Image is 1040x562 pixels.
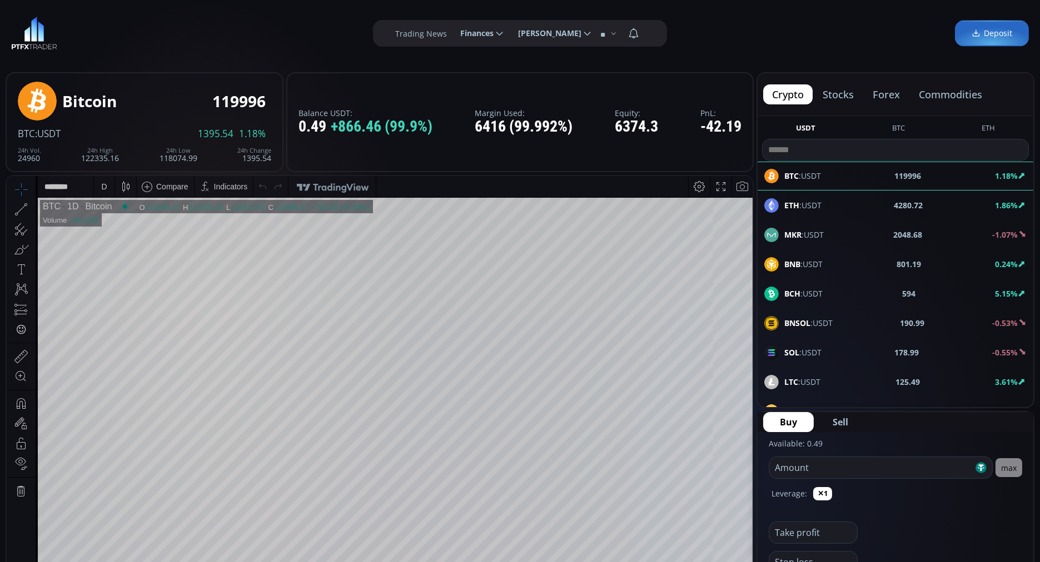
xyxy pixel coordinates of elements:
div: 119294.27 [139,27,173,36]
span: Deposit [972,28,1012,39]
b: 4280.72 [894,199,923,211]
label: Leverage: [772,488,807,499]
div: 1D [54,26,72,36]
button: Buy [763,412,814,432]
div: 19.678K [64,40,91,48]
div: Hide Drawings Toolbar [26,415,31,430]
span: Buy [780,415,797,429]
div: 6416 (99.992%) [475,118,573,136]
button: BTC [888,123,909,137]
div: D [94,6,100,15]
div: 5y [40,447,48,456]
div: 119996 [212,93,266,110]
span: :USDT [35,127,61,140]
span: :USDT [784,347,822,358]
div: Compare [150,6,182,15]
button: USDT [792,123,820,137]
span: :USDT [784,405,840,417]
b: -0.55% [992,347,1018,358]
img: LOGO [11,17,57,50]
div: Volume [36,40,60,48]
div: log [707,447,718,456]
div: 1395.54 [237,147,271,162]
span: 1.18% [239,129,266,139]
button: stocks [814,84,863,104]
label: Trading News [395,28,447,39]
b: 2048.68 [894,229,923,240]
div:  [10,148,19,159]
div: Toggle Auto Scale [721,441,744,462]
span: :USDT [784,258,823,270]
div: Go to [149,441,167,462]
button: Sell [816,412,865,432]
a: Deposit [955,21,1029,47]
b: BANANA [784,406,818,417]
button: 14:20:33 (UTC) [616,441,677,462]
div: 122335.16 [182,27,216,36]
b: MKR [784,229,802,240]
div: Bitcoin [72,26,105,36]
b: 0.24% [995,259,1018,269]
div: -42.19 [700,118,742,136]
b: ETH [784,200,799,210]
div: 24h Vol. [18,147,41,154]
b: 594 [902,288,915,299]
span: BTC [18,127,35,140]
div: 5d [110,447,118,456]
div: 24h High [81,147,119,154]
span: :USDT [784,317,833,329]
div: 0.49 [298,118,432,136]
div: Toggle Percentage [688,441,703,462]
label: PnL: [700,109,742,117]
div: auto [725,447,740,456]
div: BTC [36,26,54,36]
div: H [176,27,182,36]
div: 24h Change [237,147,271,154]
span: 14:20:33 (UTC) [620,447,673,456]
b: BCH [784,288,800,299]
b: 125.49 [895,376,920,388]
div: 6374.3 [615,118,658,136]
span: Sell [833,415,848,429]
b: 25.87 [907,405,927,417]
span: :USDT [784,288,823,299]
b: -0.53% [992,318,1018,328]
div: 122335.16 [81,147,119,162]
button: ✕1 [813,487,832,500]
div: Toggle Log Scale [703,441,721,462]
b: SOL [784,347,799,358]
div: Indicators [207,6,241,15]
div: O [132,27,138,36]
label: Available: 0.49 [769,438,823,449]
b: -0.84% [992,406,1018,417]
b: 190.99 [900,317,925,329]
div: 24960 [18,147,41,162]
span: 1395.54 [198,129,233,139]
label: Balance USDT: [298,109,432,117]
div: C [262,27,267,36]
label: Equity: [615,109,658,117]
b: BNSOL [784,318,810,328]
div: 1m [91,447,101,456]
div: 1d [126,447,135,456]
div: 3m [72,447,83,456]
b: 178.99 [895,347,919,358]
span: :USDT [784,199,822,211]
button: commodities [910,84,991,104]
b: LTC [784,377,798,387]
div: L [220,27,224,36]
div: +702.00 (+0.59%) [305,27,362,36]
span: [PERSON_NAME] [510,22,581,44]
b: BNB [784,259,800,269]
b: 3.61% [995,377,1018,387]
button: forex [864,84,909,104]
div: 119996.01 [267,27,301,36]
label: Margin Used: [475,109,573,117]
button: crypto [763,84,813,104]
button: ETH [977,123,999,137]
div: 118074.99 [160,147,197,162]
b: 1.86% [995,200,1018,210]
div: 1y [56,447,64,456]
span: :USDT [784,376,820,388]
b: 5.15% [995,288,1018,299]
